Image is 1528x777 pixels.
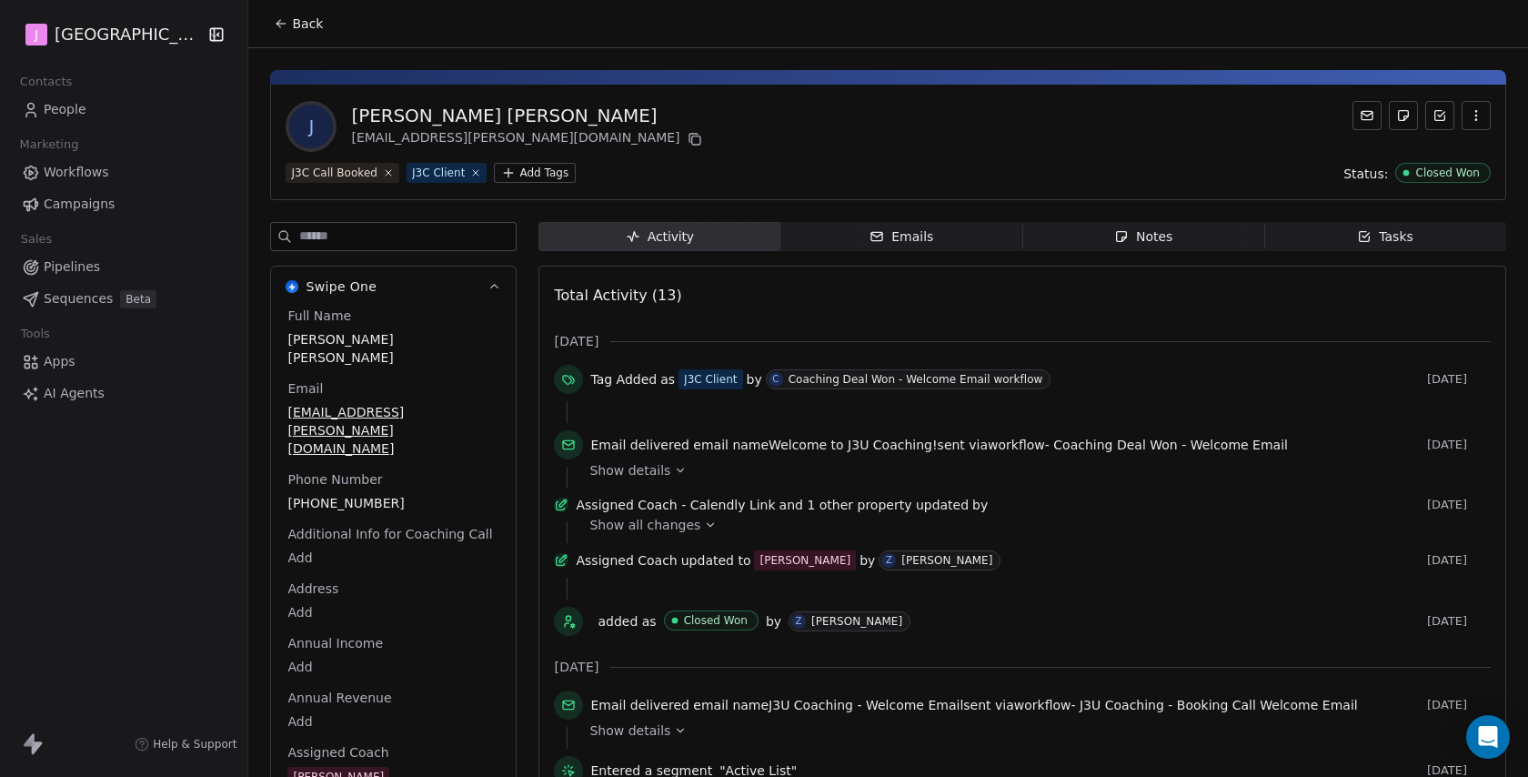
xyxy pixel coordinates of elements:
button: Add Tags [494,163,576,183]
span: updated to [681,551,751,570]
span: Annual Income [284,634,387,652]
span: [DATE] [1427,372,1491,387]
a: Apps [15,347,233,377]
a: AI Agents [15,378,233,409]
a: Show details [589,721,1478,740]
span: Show details [589,461,670,479]
span: [EMAIL_ADDRESS][PERSON_NAME][DOMAIN_NAME] [287,403,499,458]
a: Pipelines [15,252,233,282]
span: Sequences [44,289,113,308]
span: [DATE] [554,658,598,676]
button: J[GEOGRAPHIC_DATA] [22,19,196,50]
span: Add [287,549,499,567]
span: AI Agents [44,384,105,403]
span: email name sent via workflow - [590,696,1357,714]
a: Workflows [15,157,233,187]
span: People [44,100,86,119]
div: Closed Won [1415,166,1480,179]
span: J [289,105,333,148]
div: [EMAIL_ADDRESS][PERSON_NAME][DOMAIN_NAME] [351,128,705,150]
span: [PHONE_NUMBER] [287,494,499,512]
span: Show all changes [589,516,700,534]
span: Marketing [12,131,86,158]
span: Full Name [284,307,355,325]
span: Status: [1343,165,1388,183]
div: C [772,372,779,387]
span: J3U Coaching - Booking Call Welcome Email [1080,698,1358,712]
span: Show details [589,721,670,740]
div: Emails [870,227,933,247]
div: J3C Call Booked [291,165,377,181]
span: Back [292,15,323,33]
div: Closed Won [684,614,748,627]
a: Help & Support [135,737,236,752]
span: J [35,25,38,44]
span: Pipelines [44,257,100,277]
span: Email delivered [590,438,689,452]
span: Workflows [44,163,109,182]
div: [PERSON_NAME] [811,615,902,628]
div: Notes [1114,227,1172,247]
span: Email [284,379,327,398]
span: added as [598,612,656,631]
button: Back [263,7,334,40]
div: J3C Client [684,371,737,388]
span: [DATE] [554,332,598,350]
div: Z [886,553,892,568]
span: Assigned Coach [284,743,392,762]
span: Phone Number [284,470,386,489]
span: [DATE] [1427,498,1491,512]
span: Beta [120,290,156,308]
div: [PERSON_NAME] [759,551,850,570]
span: by [747,370,762,388]
span: Email delivered [590,698,689,712]
a: Campaigns [15,189,233,219]
a: SequencesBeta [15,284,233,314]
span: Address [284,580,342,598]
span: by [766,612,781,631]
span: [DATE] [1427,614,1491,629]
div: J3C Client [412,165,465,181]
img: Swipe One [286,280,298,293]
span: and 1 other property updated [779,496,970,514]
span: Help & Support [153,737,236,752]
span: email name sent via workflow - [590,436,1288,454]
div: Coaching Deal Won - Welcome Email workflow [789,373,1043,386]
span: [GEOGRAPHIC_DATA] [55,23,204,46]
span: Contacts [12,68,80,96]
div: Tasks [1357,227,1413,247]
span: J3U Coaching - Welcome Email [769,698,963,712]
a: Show all changes [589,516,1478,534]
span: [DATE] [1427,553,1491,568]
div: [PERSON_NAME] [PERSON_NAME] [351,103,705,128]
button: Swipe OneSwipe One [271,267,516,307]
span: Total Activity (13) [554,287,681,304]
span: by [972,496,988,514]
span: Apps [44,352,75,371]
span: Add [287,658,499,676]
div: Open Intercom Messenger [1466,715,1510,759]
span: Assigned Coach [576,551,677,570]
span: [DATE] [1427,438,1491,452]
div: [PERSON_NAME] [901,554,992,567]
span: Add [287,603,499,621]
span: [PERSON_NAME] [PERSON_NAME] [287,330,499,367]
span: Additional Info for Coaching Call [284,525,496,543]
div: Z [796,614,802,629]
span: as [660,370,675,388]
span: Campaigns [44,195,115,214]
span: Annual Revenue [284,689,395,707]
span: Swipe One [306,277,377,296]
span: Sales [13,226,60,253]
span: Add [287,712,499,731]
span: Tag Added [590,370,657,388]
span: [DATE] [1427,698,1491,712]
span: Assigned Coach - Calendly Link [576,496,775,514]
span: Coaching Deal Won - Welcome Email [1053,438,1288,452]
span: by [859,551,875,570]
a: People [15,95,233,125]
span: Tools [13,320,57,348]
a: Show details [589,461,1478,479]
span: Welcome to J3U Coaching! [769,438,937,452]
